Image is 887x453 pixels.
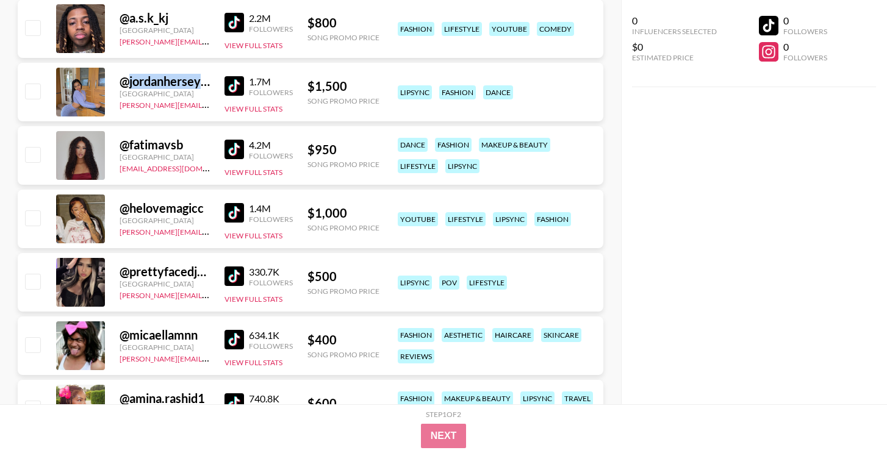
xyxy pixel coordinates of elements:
div: lipsync [398,276,432,290]
div: $ 400 [307,332,379,348]
div: lipsync [445,159,479,173]
div: Followers [249,215,293,224]
div: fashion [398,391,434,405]
div: Followers [783,27,827,36]
div: travel [562,391,593,405]
div: $0 [632,41,717,53]
div: lipsync [493,212,527,226]
div: 330.7K [249,266,293,278]
a: [PERSON_NAME][EMAIL_ADDRESS][DOMAIN_NAME] [120,225,300,237]
img: TikTok [224,203,244,223]
div: fashion [435,138,472,152]
div: 2.2M [249,12,293,24]
div: 1.4M [249,202,293,215]
button: View Full Stats [224,231,282,240]
div: [GEOGRAPHIC_DATA] [120,26,210,35]
button: View Full Stats [224,168,282,177]
div: haircare [492,328,534,342]
div: skincare [541,328,581,342]
div: @ jordanherseyyy [120,74,210,89]
div: lifestyle [398,159,438,173]
div: Step 1 of 2 [426,410,461,419]
div: Followers [249,88,293,97]
div: [GEOGRAPHIC_DATA] [120,279,210,288]
div: lifestyle [467,276,507,290]
div: pov [439,276,459,290]
div: makeup & beauty [479,138,550,152]
div: Song Promo Price [307,287,379,296]
div: youtube [398,212,438,226]
div: lifestyle [445,212,486,226]
div: Influencers Selected [632,27,717,36]
div: Song Promo Price [307,223,379,232]
button: View Full Stats [224,294,282,304]
div: $ 1,000 [307,205,379,221]
div: @ fatimavsb [120,137,210,152]
div: 0 [632,15,717,27]
div: Followers [783,53,827,62]
img: TikTok [224,76,244,96]
div: dance [483,85,513,99]
div: fashion [398,328,434,342]
img: TikTok [224,393,244,413]
iframe: Drift Widget Chat Controller [826,392,872,438]
div: lifestyle [442,22,482,36]
button: Next [421,424,467,448]
div: fashion [439,85,476,99]
a: [PERSON_NAME][EMAIL_ADDRESS][DOMAIN_NAME] [120,352,300,363]
div: Song Promo Price [307,33,379,42]
a: [EMAIL_ADDRESS][DOMAIN_NAME] [120,162,242,173]
div: fashion [398,22,434,36]
div: 740.8K [249,393,293,405]
div: Estimated Price [632,53,717,62]
button: View Full Stats [224,41,282,50]
div: Song Promo Price [307,96,379,105]
div: 634.1K [249,329,293,341]
div: 4.2M [249,139,293,151]
div: lipsync [398,85,432,99]
img: TikTok [224,13,244,32]
div: @ helovemagicc [120,201,210,216]
img: TikTok [224,140,244,159]
div: 1.7M [249,76,293,88]
div: fashion [534,212,571,226]
div: @ micaellamnn [120,327,210,343]
div: [GEOGRAPHIC_DATA] [120,152,210,162]
div: Song Promo Price [307,350,379,359]
div: [GEOGRAPHIC_DATA] [120,89,210,98]
button: View Full Stats [224,104,282,113]
div: 0 [783,41,827,53]
a: [PERSON_NAME][EMAIL_ADDRESS][DOMAIN_NAME] [120,35,300,46]
div: $ 600 [307,396,379,411]
div: dance [398,138,428,152]
div: @ amina.rashid1 [120,391,210,406]
div: @ a.s.k_kj [120,10,210,26]
div: [GEOGRAPHIC_DATA] [120,216,210,225]
div: [GEOGRAPHIC_DATA] [120,343,210,352]
div: Song Promo Price [307,160,379,169]
div: $ 800 [307,15,379,30]
div: $ 1,500 [307,79,379,94]
a: [PERSON_NAME][EMAIL_ADDRESS][DOMAIN_NAME] [120,288,300,300]
a: [PERSON_NAME][EMAIL_ADDRESS][DOMAIN_NAME] [120,98,300,110]
div: aesthetic [442,328,485,342]
div: Followers [249,24,293,34]
img: TikTok [224,330,244,349]
img: TikTok [224,266,244,286]
div: comedy [537,22,574,36]
div: makeup & beauty [442,391,513,405]
button: View Full Stats [224,358,282,367]
div: Followers [249,151,293,160]
div: Followers [249,278,293,287]
div: $ 950 [307,142,379,157]
div: Followers [249,341,293,351]
div: youtube [489,22,530,36]
div: reviews [398,349,434,363]
div: 0 [783,15,827,27]
div: $ 500 [307,269,379,284]
div: lipsync [520,391,555,405]
div: @ prettyfacedjamie [120,264,210,279]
